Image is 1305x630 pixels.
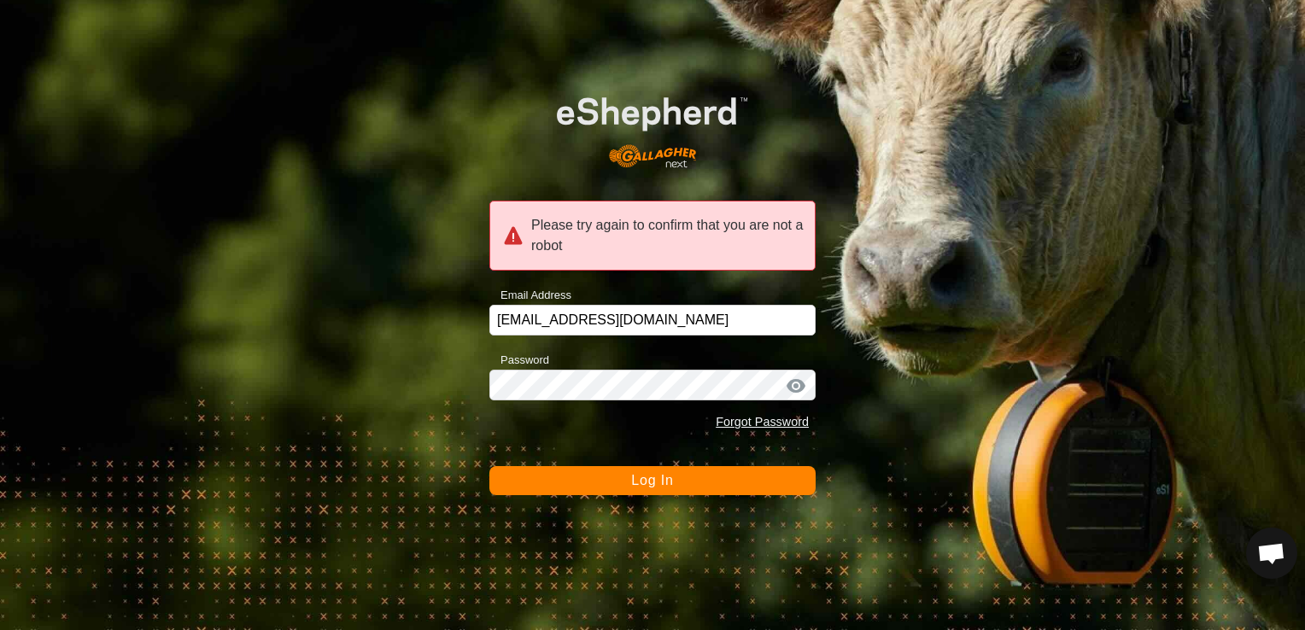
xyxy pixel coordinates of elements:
[489,201,816,271] div: Please try again to confirm that you are not a robot
[1246,528,1297,579] div: Open chat
[489,352,549,369] label: Password
[716,415,809,429] a: Forgot Password
[489,305,816,335] input: Email Address
[489,287,571,304] label: Email Address
[522,70,783,181] img: E-shepherd Logo
[489,466,816,495] button: Log In
[631,473,673,487] span: Log In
